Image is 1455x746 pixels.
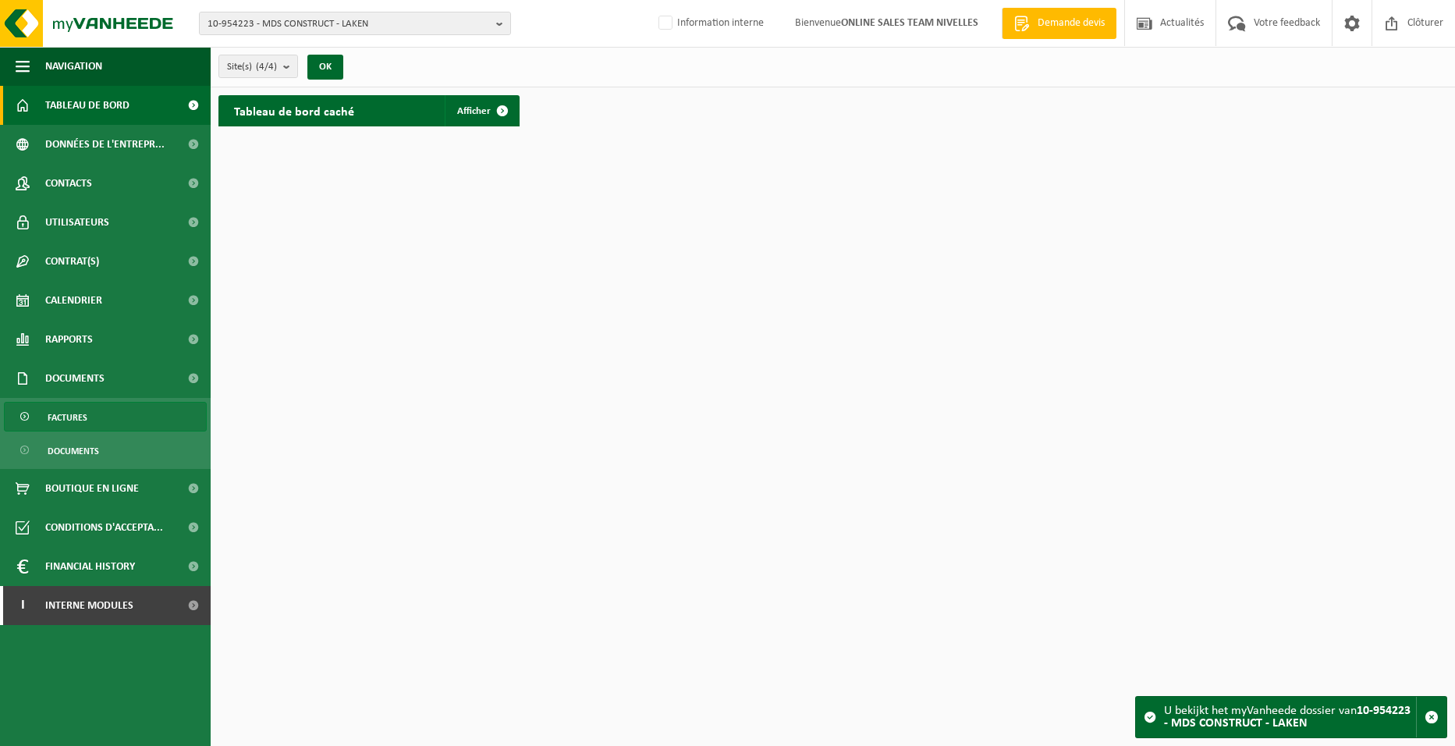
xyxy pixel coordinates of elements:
[841,17,978,29] strong: ONLINE SALES TEAM NIVELLES
[45,586,133,625] span: Interne modules
[457,106,491,116] span: Afficher
[655,12,764,35] label: Information interne
[199,12,511,35] button: 10-954223 - MDS CONSTRUCT - LAKEN
[4,435,207,465] a: Documents
[218,95,370,126] h2: Tableau de bord caché
[208,12,490,36] span: 10-954223 - MDS CONSTRUCT - LAKEN
[45,547,135,586] span: Financial History
[1164,697,1416,737] div: U bekijkt het myVanheede dossier van
[4,402,207,432] a: Factures
[1002,8,1116,39] a: Demande devis
[45,281,102,320] span: Calendrier
[45,125,165,164] span: Données de l'entrepr...
[307,55,343,80] button: OK
[45,86,130,125] span: Tableau de bord
[218,55,298,78] button: Site(s)(4/4)
[445,95,518,126] a: Afficher
[256,62,277,72] count: (4/4)
[45,164,92,203] span: Contacts
[45,320,93,359] span: Rapports
[16,586,30,625] span: I
[45,242,99,281] span: Contrat(s)
[48,436,99,466] span: Documents
[45,469,139,508] span: Boutique en ligne
[227,55,277,79] span: Site(s)
[45,203,109,242] span: Utilisateurs
[1164,705,1411,730] strong: 10-954223 - MDS CONSTRUCT - LAKEN
[45,508,163,547] span: Conditions d'accepta...
[45,359,105,398] span: Documents
[1034,16,1109,31] span: Demande devis
[48,403,87,432] span: Factures
[45,47,102,86] span: Navigation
